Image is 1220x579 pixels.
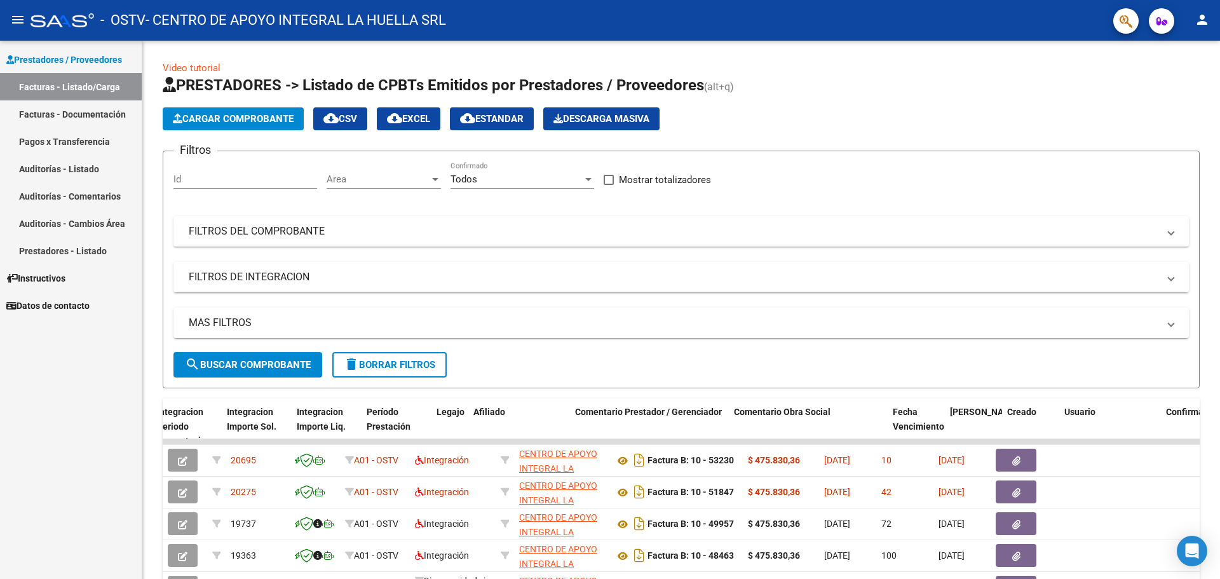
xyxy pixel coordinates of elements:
span: Creado [1007,407,1036,417]
span: (alt+q) [704,81,734,93]
span: Integracion Importe Sol. [227,407,276,432]
mat-panel-title: MAS FILTROS [189,316,1158,330]
i: Descargar documento [631,482,647,502]
span: [DATE] [939,455,965,465]
span: Prestadores / Proveedores [6,53,122,67]
datatable-header-cell: Integracion Importe Liq. [292,398,362,454]
span: CENTRO DE APOYO INTEGRAL LA HUELLA SRL [519,512,597,552]
span: Legajo [437,407,464,417]
span: [DATE] [824,519,850,529]
datatable-header-cell: Período Prestación [362,398,431,454]
span: Afiliado [473,407,505,417]
span: Mostrar totalizadores [619,172,711,187]
button: Descarga Masiva [543,107,660,130]
mat-panel-title: FILTROS DEL COMPROBANTE [189,224,1158,238]
span: Area [327,174,430,185]
span: 20695 [231,455,256,465]
div: Open Intercom Messenger [1177,536,1207,566]
span: [PERSON_NAME] [950,407,1019,417]
span: Comentario Prestador / Gerenciador [575,407,722,417]
span: 10 [881,455,891,465]
span: Integración [415,487,469,497]
datatable-header-cell: Comentario Obra Social [729,398,888,454]
mat-panel-title: FILTROS DE INTEGRACION [189,270,1158,284]
span: 19737 [231,519,256,529]
datatable-header-cell: Fecha Confimado [945,398,1002,454]
span: A01 - OSTV [354,455,398,465]
span: [DATE] [824,487,850,497]
button: EXCEL [377,107,440,130]
span: CENTRO DE APOYO INTEGRAL LA HUELLA SRL [519,480,597,520]
span: 20275 [231,487,256,497]
i: Descargar documento [631,545,647,566]
datatable-header-cell: Fecha Vencimiento [888,398,945,454]
span: A01 - OSTV [354,550,398,561]
span: A01 - OSTV [354,487,398,497]
strong: $ 475.830,36 [748,487,800,497]
span: Usuario [1064,407,1095,417]
span: Integración [415,455,469,465]
span: Fecha Vencimiento [893,407,944,432]
span: 42 [881,487,891,497]
button: Cargar Comprobante [163,107,304,130]
i: Descargar documento [631,450,647,470]
strong: Factura B: 10 - 49957 [647,519,734,529]
span: 19363 [231,550,256,561]
span: Instructivos [6,271,65,285]
span: Integración [415,550,469,561]
strong: Factura B: 10 - 48463 [647,551,734,561]
datatable-header-cell: Integracion Periodo Presentacion [152,398,222,454]
mat-expansion-panel-header: MAS FILTROS [173,308,1189,338]
span: Período Prestación [367,407,410,432]
span: Borrar Filtros [344,359,435,371]
mat-icon: menu [10,12,25,27]
datatable-header-cell: Integracion Importe Sol. [222,398,292,454]
span: - OSTV [100,6,146,34]
strong: Factura B: 10 - 53230 [647,456,734,466]
strong: $ 475.830,36 [748,455,800,465]
mat-expansion-panel-header: FILTROS DEL COMPROBANTE [173,216,1189,247]
i: Descargar documento [631,514,647,534]
span: Buscar Comprobante [185,359,311,371]
span: Integracion Importe Liq. [297,407,346,432]
span: A01 - OSTV [354,519,398,529]
span: Comentario Obra Social [734,407,830,417]
datatable-header-cell: Usuario [1059,398,1161,454]
strong: $ 475.830,36 [748,519,800,529]
span: CSV [323,113,357,125]
span: [DATE] [939,550,965,561]
span: [DATE] [824,455,850,465]
span: 100 [881,550,897,561]
mat-icon: search [185,357,200,372]
button: Borrar Filtros [332,352,447,378]
span: PRESTADORES -> Listado de CPBTs Emitidos por Prestadores / Proveedores [163,76,704,94]
span: Estandar [460,113,524,125]
button: Buscar Comprobante [173,352,322,378]
span: [DATE] [939,487,965,497]
span: Integracion Periodo Presentacion [157,407,211,446]
button: Estandar [450,107,534,130]
datatable-header-cell: Afiliado [468,398,570,454]
span: Todos [451,174,477,185]
mat-icon: cloud_download [460,111,475,126]
span: 72 [881,519,891,529]
div: 30716231107 [519,542,604,569]
mat-icon: cloud_download [323,111,339,126]
strong: Factura B: 10 - 51847 [647,487,734,498]
mat-icon: delete [344,357,359,372]
span: [DATE] [824,550,850,561]
app-download-masive: Descarga masiva de comprobantes (adjuntos) [543,107,660,130]
datatable-header-cell: Legajo [431,398,468,454]
button: CSV [313,107,367,130]
datatable-header-cell: Creado [1002,398,1059,454]
span: Cargar Comprobante [173,113,294,125]
span: [DATE] [939,519,965,529]
span: Datos de contacto [6,299,90,313]
div: 30716231107 [519,510,604,537]
div: 30716231107 [519,447,604,473]
span: EXCEL [387,113,430,125]
strong: $ 475.830,36 [748,550,800,561]
div: 30716231107 [519,479,604,505]
datatable-header-cell: Comentario Prestador / Gerenciador [570,398,729,454]
mat-icon: person [1195,12,1210,27]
